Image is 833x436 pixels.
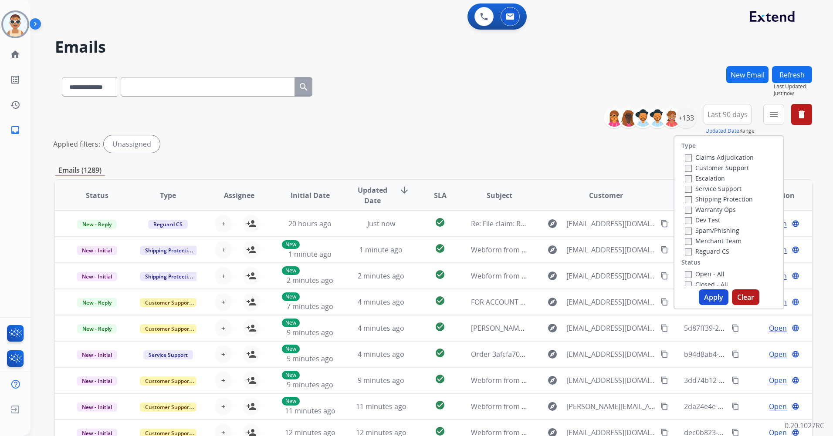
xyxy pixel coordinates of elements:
mat-icon: content_copy [731,376,739,384]
mat-icon: content_copy [660,376,668,384]
mat-icon: check_circle [435,348,445,358]
span: New - Initial [77,402,117,412]
button: Apply [699,289,728,305]
input: Claims Adjudication [685,154,692,161]
p: Emails (1289) [55,165,105,176]
span: 11 minutes ago [285,406,335,416]
mat-icon: explore [547,218,558,229]
mat-icon: menu [769,109,779,120]
span: Status [86,190,108,201]
h2: Emails [55,38,812,56]
mat-icon: content_copy [731,402,739,410]
span: [EMAIL_ADDRESS][DOMAIN_NAME] [566,245,656,255]
mat-icon: check_circle [435,322,445,332]
span: Customer [589,190,623,201]
mat-icon: person_add [246,218,257,229]
mat-icon: delete [796,109,807,120]
p: Applied filters: [53,139,100,149]
span: [EMAIL_ADDRESS][DOMAIN_NAME] [566,297,656,307]
span: 2 minutes ago [287,275,333,285]
button: + [215,345,232,363]
label: Spam/Phishing [685,226,739,235]
span: Just now [367,219,395,228]
span: New - Reply [77,220,117,229]
label: Merchant Team [685,237,742,245]
button: + [215,267,232,285]
span: Open [769,375,787,386]
input: Reguard CS [685,248,692,255]
button: Refresh [772,66,812,83]
mat-icon: content_copy [660,324,668,332]
span: 11 minutes ago [356,402,406,411]
input: Customer Support [685,165,692,172]
span: 3dd74b12-c1bb-4285-81a1-884e30ed5cc2 [684,376,819,385]
span: FOR ACCOUNT [PERSON_NAME][EMAIL_ADDRESS][DOMAIN_NAME] [471,297,687,307]
span: Webform from [EMAIL_ADDRESS][DOMAIN_NAME] on [DATE] [471,245,668,255]
label: Type [681,141,696,150]
label: Open - All [685,270,725,278]
input: Merchant Team [685,238,692,245]
button: + [215,293,232,311]
button: Updated Date [705,127,739,134]
label: Claims Adjudication [685,153,754,161]
span: Webform from [EMAIL_ADDRESS][DOMAIN_NAME] on [DATE] [471,271,668,281]
mat-icon: explore [547,323,558,333]
mat-icon: language [792,298,799,306]
mat-icon: home [10,49,20,60]
mat-icon: content_copy [660,402,668,410]
input: Open - All [685,271,692,278]
span: + [221,218,225,229]
mat-icon: explore [547,349,558,359]
span: Open [769,401,787,412]
mat-icon: explore [547,375,558,386]
button: Clear [732,289,759,305]
button: + [215,372,232,389]
span: Just now [774,90,812,97]
input: Service Support [685,186,692,193]
label: Reguard CS [685,247,729,255]
span: Range [705,127,755,134]
button: + [215,241,232,258]
span: + [221,323,225,333]
span: Customer Support [140,402,196,412]
input: Closed - All [685,282,692,288]
label: Customer Support [685,164,749,172]
mat-icon: person_add [246,349,257,359]
mat-icon: content_copy [660,298,668,306]
mat-icon: check_circle [435,243,445,254]
span: [EMAIL_ADDRESS][DOMAIN_NAME] [566,271,656,281]
mat-icon: person_add [246,401,257,412]
span: 9 minutes ago [287,328,333,337]
span: Service Support [143,350,193,359]
span: [EMAIL_ADDRESS][DOMAIN_NAME] [566,375,656,386]
span: 5d87ff39-2f98-4bfc-af87-20a65f95ebb0 [684,323,809,333]
label: Shipping Protection [685,195,753,203]
span: Open [769,323,787,333]
span: + [221,349,225,359]
p: 0.20.1027RC [785,420,824,431]
button: Last 90 days [704,104,752,125]
input: Dev Test [685,217,692,224]
p: New [282,240,300,249]
span: Shipping Protection [140,272,200,281]
span: Order 3afcfa70-cf54-41f8-96fc-2fd19248f52b [471,349,614,359]
mat-icon: check_circle [435,295,445,306]
span: + [221,245,225,255]
span: Subject [487,190,512,201]
span: 2da24e4e-45f0-42ff-8e5c-9ddda72c9f30 [684,402,813,411]
span: [PERSON_NAME][EMAIL_ADDRESS][DOMAIN_NAME] [566,401,656,412]
label: Dev Test [685,216,720,224]
mat-icon: list_alt [10,74,20,85]
p: New [282,266,300,275]
mat-icon: inbox [10,125,20,135]
label: Status [681,258,701,267]
mat-icon: explore [547,297,558,307]
button: New Email [726,66,769,83]
img: avatar [3,12,27,37]
span: 2 minutes ago [358,271,404,281]
mat-icon: check_circle [435,269,445,280]
mat-icon: content_copy [731,350,739,358]
span: 9 minutes ago [287,380,333,389]
span: SLA [434,190,447,201]
span: New - Initial [77,272,117,281]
